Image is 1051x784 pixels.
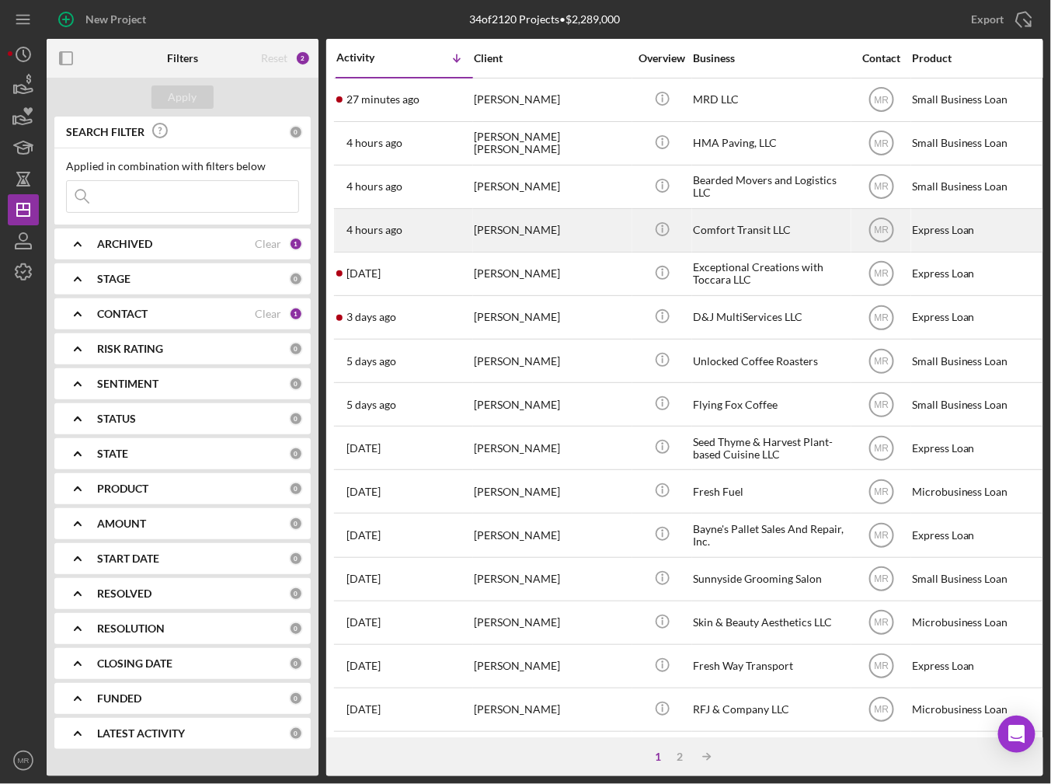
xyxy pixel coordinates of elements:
[874,399,889,410] text: MR
[151,85,214,109] button: Apply
[474,297,629,338] div: [PERSON_NAME]
[474,646,629,687] div: [PERSON_NAME]
[346,311,396,323] time: 2025-08-22 13:18
[289,482,303,496] div: 0
[97,622,165,635] b: RESOLUTION
[289,307,303,321] div: 1
[97,238,152,250] b: ARCHIVED
[97,727,185,740] b: LATEST ACTIVITY
[66,160,299,172] div: Applied in combination with filters below
[97,692,141,705] b: FUNDED
[693,559,848,600] div: Sunnyside Grooming Salon
[693,297,848,338] div: D&J MultiServices LLC
[255,238,281,250] div: Clear
[648,751,670,763] div: 1
[474,340,629,382] div: [PERSON_NAME]
[346,660,381,672] time: 2025-08-13 16:20
[474,471,629,512] div: [PERSON_NAME]
[295,51,311,66] div: 2
[474,210,629,251] div: [PERSON_NAME]
[474,166,629,207] div: [PERSON_NAME]
[693,123,848,164] div: HMA Paving, LLC
[693,646,848,687] div: Fresh Way Transport
[874,138,889,149] text: MR
[261,52,287,64] div: Reset
[255,308,281,320] div: Clear
[47,4,162,35] button: New Project
[167,52,198,64] b: Filters
[97,657,172,670] b: CLOSING DATE
[289,272,303,286] div: 0
[693,514,848,556] div: Bayne's Pallet Sales And Repair, Inc.
[346,616,381,629] time: 2025-08-14 20:27
[633,52,691,64] div: Overview
[874,531,889,542] text: MR
[874,705,889,716] text: MR
[66,126,144,138] b: SEARCH FILTER
[874,269,889,280] text: MR
[998,716,1035,753] div: Open Intercom Messenger
[97,378,158,390] b: SENTIMENT
[289,412,303,426] div: 0
[346,93,419,106] time: 2025-08-25 18:22
[693,166,848,207] div: Bearded Movers and Logistics LLC
[874,182,889,193] text: MR
[346,180,402,193] time: 2025-08-25 14:44
[874,95,889,106] text: MR
[97,308,148,320] b: CONTACT
[474,602,629,643] div: [PERSON_NAME]
[289,447,303,461] div: 0
[346,703,381,716] time: 2025-08-11 18:58
[97,448,128,460] b: STATE
[474,79,629,120] div: [PERSON_NAME]
[693,471,848,512] div: Fresh Fuel
[693,427,848,469] div: Seed Thyme & Harvest Plant-based Cuisine LLC
[97,343,163,355] b: RISK RATING
[346,224,402,236] time: 2025-08-25 14:31
[955,4,1043,35] button: Export
[693,384,848,425] div: Flying Fox Coffee
[693,210,848,251] div: Comfort Transit LLC
[97,483,148,495] b: PRODUCT
[289,692,303,706] div: 0
[474,384,629,425] div: [PERSON_NAME]
[474,559,629,600] div: [PERSON_NAME]
[693,52,848,64] div: Business
[874,225,889,236] text: MR
[874,443,889,454] text: MR
[971,4,1004,35] div: Export
[346,399,396,411] time: 2025-08-20 23:37
[346,486,381,498] time: 2025-08-18 13:43
[289,377,303,391] div: 0
[874,356,889,367] text: MR
[874,574,889,585] text: MR
[874,486,889,497] text: MR
[289,237,303,251] div: 1
[346,529,381,542] time: 2025-08-15 18:20
[85,4,146,35] div: New Project
[289,587,303,601] div: 0
[289,125,303,139] div: 0
[97,552,159,565] b: START DATE
[97,273,131,285] b: STAGE
[693,340,848,382] div: Unlocked Coffee Roasters
[470,13,621,26] div: 34 of 2120 Projects • $2,289,000
[97,413,136,425] b: STATUS
[693,602,848,643] div: Skin & Beauty Aesthetics LLC
[346,137,402,149] time: 2025-08-25 14:57
[97,587,151,600] b: RESOLVED
[289,517,303,531] div: 0
[693,79,848,120] div: MRD LLC
[336,51,405,64] div: Activity
[346,355,396,368] time: 2025-08-21 02:18
[474,733,629,774] div: [PERSON_NAME]
[874,618,889,629] text: MR
[8,745,39,776] button: MR
[474,514,629,556] div: [PERSON_NAME]
[874,661,889,672] text: MR
[874,312,889,323] text: MR
[97,517,146,530] b: AMOUNT
[289,657,303,671] div: 0
[474,253,629,294] div: [PERSON_NAME]
[693,733,848,774] div: Teacher [PERSON_NAME] LLC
